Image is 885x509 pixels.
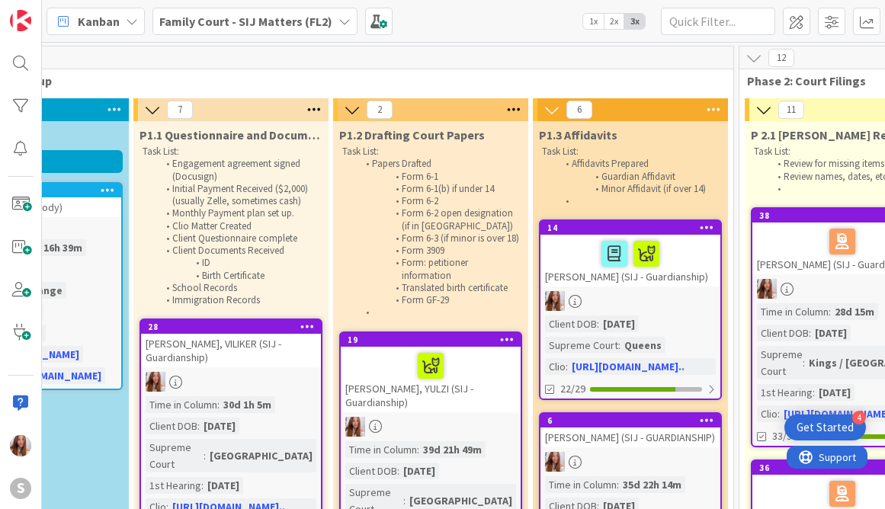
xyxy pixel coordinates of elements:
[342,146,519,158] p: Task List:
[813,384,815,401] span: :
[358,207,520,232] li: Form 6-2 open designation (if in [GEOGRAPHIC_DATA])
[367,101,393,119] span: 2
[341,347,521,412] div: [PERSON_NAME], YULZI (SIJ - Guardianship)
[158,257,320,269] li: ID
[545,315,597,332] div: Client DOB
[811,325,851,341] div: [DATE]
[661,8,775,35] input: Quick Filter...
[757,279,777,299] img: AR
[540,414,720,427] div: 6
[345,417,365,437] img: AR
[167,101,193,119] span: 7
[141,320,321,334] div: 28
[204,477,243,494] div: [DATE]
[809,325,811,341] span: :
[757,384,813,401] div: 1st Hearing
[141,320,321,367] div: 28[PERSON_NAME], VILIKER (SIJ - Guardianship)
[146,477,201,494] div: 1st Hearing
[547,222,720,233] div: 14
[757,346,803,379] div: Supreme Court
[339,127,485,142] span: P1.2 Drafting Court Papers
[358,195,520,207] li: Form 6-2
[540,427,720,447] div: [PERSON_NAME] (SIJ - GUARDIANSHIP)
[417,441,419,458] span: :
[358,294,520,306] li: Form GF-29
[768,49,794,67] span: 12
[624,14,645,29] span: 3x
[397,463,399,479] span: :
[341,333,521,412] div: 19[PERSON_NAME], YULZI (SIJ - Guardianship)
[803,354,805,371] span: :
[358,232,520,245] li: Form 6-3 (if minor is over 18)
[158,220,320,232] li: Clio Matter Created
[815,384,855,401] div: [DATE]
[143,146,319,158] p: Task List:
[32,2,69,21] span: Support
[341,333,521,347] div: 19
[139,127,322,142] span: P1.1 Questionnaire and Documents
[772,428,797,444] span: 33/39
[545,291,565,311] img: AR
[146,439,204,472] div: Supreme Court
[10,478,31,499] div: S
[540,452,720,472] div: AR
[141,334,321,367] div: [PERSON_NAME], VILIKER (SIJ - Guardianship)
[566,358,568,375] span: :
[158,270,320,282] li: Birth Certificate
[358,171,520,183] li: Form 6-1
[158,282,320,294] li: School Records
[146,396,217,413] div: Time in Column
[200,418,239,434] div: [DATE]
[852,411,866,424] div: 4
[619,476,685,493] div: 35d 22h 14m
[158,294,320,306] li: Immigration Records
[146,372,165,392] img: AR
[146,418,197,434] div: Client DOB
[757,405,778,422] div: Clio
[345,463,397,479] div: Client DOB
[358,183,520,195] li: Form 6-1(b) if under 14
[20,239,86,256] div: 46d 16h 39m
[797,420,854,435] div: Get Started
[419,441,486,458] div: 39d 21h 49m
[617,476,619,493] span: :
[341,417,521,437] div: AR
[204,447,206,464] span: :
[572,360,685,373] a: [URL][DOMAIN_NAME]..
[778,101,804,119] span: 11
[540,291,720,311] div: AR
[10,435,31,456] img: AR
[545,337,618,354] div: Supreme Court
[557,158,720,170] li: Affidavits Prepared
[540,414,720,447] div: 6[PERSON_NAME] (SIJ - GUARDIANSHIP)
[158,245,320,257] li: Client Documents Received
[540,221,720,287] div: 14[PERSON_NAME] (SIJ - Guardianship)
[158,232,320,245] li: Client Questionnaire complete
[78,12,120,30] span: Kanban
[141,372,321,392] div: AR
[539,127,617,142] span: P1.3 Affidavits
[829,303,831,320] span: :
[406,492,516,509] div: [GEOGRAPHIC_DATA]
[217,396,220,413] span: :
[597,315,599,332] span: :
[545,358,566,375] div: Clio
[358,158,520,170] li: Papers Drafted
[148,322,321,332] div: 28
[399,463,439,479] div: [DATE]
[557,171,720,183] li: Guardian Affidavit
[566,101,592,119] span: 6
[831,303,878,320] div: 28d 15m
[358,245,520,257] li: Form 3909
[604,14,624,29] span: 2x
[618,337,620,354] span: :
[557,183,720,195] li: Minor Affidavit (if over 14)
[540,221,720,235] div: 14
[10,10,31,31] img: Visit kanbanzone.com
[403,492,406,509] span: :
[358,282,520,294] li: Translated birth certificate
[542,146,719,158] p: Task List:
[206,447,316,464] div: [GEOGRAPHIC_DATA]
[345,441,417,458] div: Time in Column
[158,183,320,208] li: Initial Payment Received ($2,000) (usually Zelle, sometimes cash)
